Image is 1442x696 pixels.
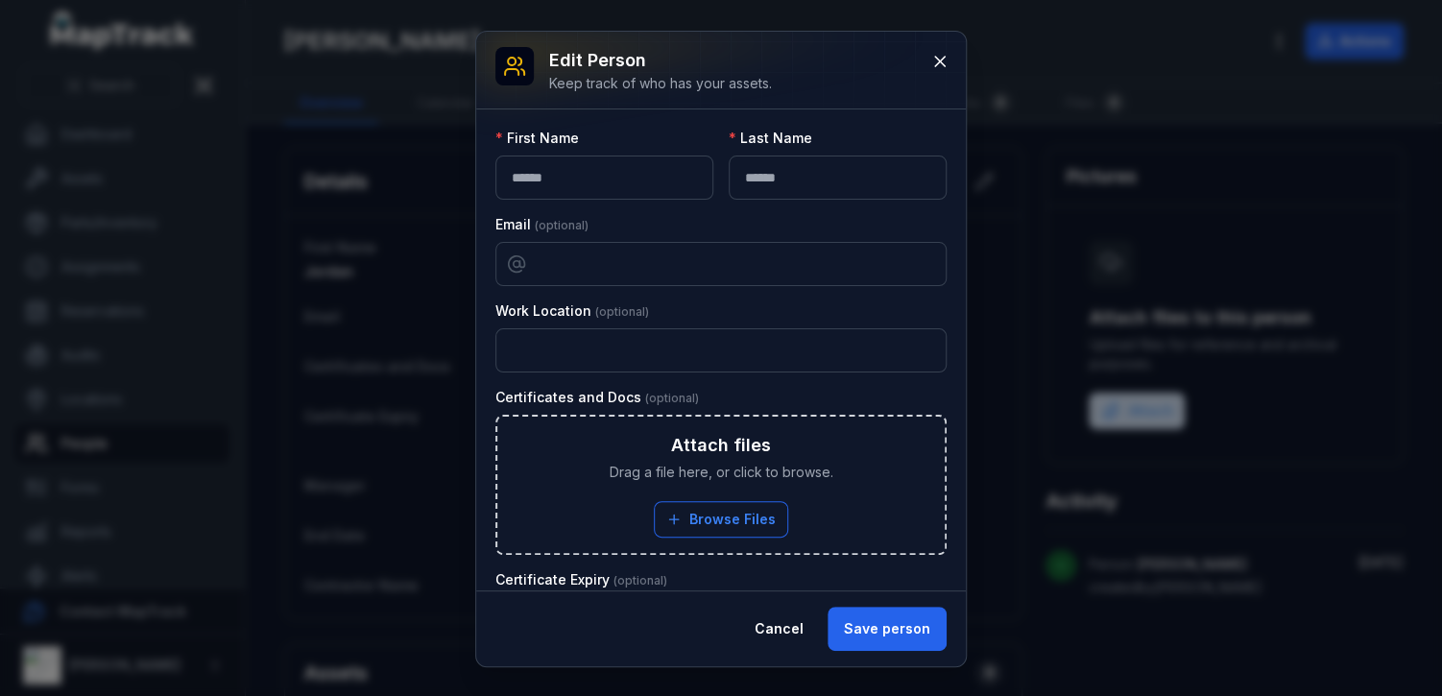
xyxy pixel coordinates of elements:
[495,388,699,407] label: Certificates and Docs
[495,570,667,589] label: Certificate Expiry
[495,301,649,321] label: Work Location
[738,607,820,651] button: Cancel
[549,74,772,93] div: Keep track of who has your assets.
[495,215,589,234] label: Email
[549,47,772,74] h3: Edit person
[729,129,812,148] label: Last Name
[671,432,771,459] h3: Attach files
[828,607,947,651] button: Save person
[654,501,788,538] button: Browse Files
[610,463,833,482] span: Drag a file here, or click to browse.
[495,129,579,148] label: First Name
